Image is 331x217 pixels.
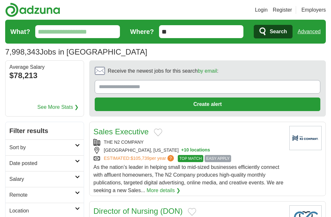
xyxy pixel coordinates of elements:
a: Employers [301,6,326,14]
button: Search [254,25,292,38]
a: Register [273,6,292,14]
a: Director of Nursing (DON) [93,207,183,215]
a: Login [255,6,268,14]
a: See More Stats ❯ [37,103,79,111]
span: As the nation’s leader in helping small to mid-sized businesses efficiently connect with affluent... [93,164,283,193]
button: Add to favorite jobs [188,208,196,216]
h2: Salary [9,175,75,183]
a: Advanced [298,25,321,38]
a: Sales Executive [93,127,149,136]
a: Sort by [5,139,84,155]
label: What? [10,27,30,36]
a: More details ❯ [147,187,181,194]
span: 7,998,343 [5,46,40,58]
h2: Location [9,207,75,215]
span: Search [270,25,287,38]
span: + [181,147,184,154]
div: THE N2 COMPANY [93,139,284,146]
span: ? [167,155,174,161]
button: Add to favorite jobs [154,129,162,136]
a: by email [198,68,217,74]
h2: Sort by [9,144,75,151]
button: Create alert [95,98,320,111]
img: Company logo [289,126,322,150]
div: $78,213 [9,70,80,81]
h1: Jobs in [GEOGRAPHIC_DATA] [5,47,147,56]
button: +10 locations [181,147,210,154]
h2: Remote [9,191,75,199]
img: Adzuna logo [5,3,60,17]
span: EASY APPLY [205,155,231,162]
a: Date posted [5,155,84,171]
span: Receive the newest jobs for this search : [108,67,218,75]
a: Remote [5,187,84,203]
a: ESTIMATED:$105,739per year? [104,155,175,162]
div: [GEOGRAPHIC_DATA], [US_STATE] [93,147,284,154]
a: Salary [5,171,84,187]
div: Average Salary [9,65,80,70]
h2: Filter results [5,122,84,139]
span: $105,739 [131,156,149,161]
span: TOP MATCH [178,155,203,162]
label: Where? [130,27,154,36]
h2: Date posted [9,160,75,167]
